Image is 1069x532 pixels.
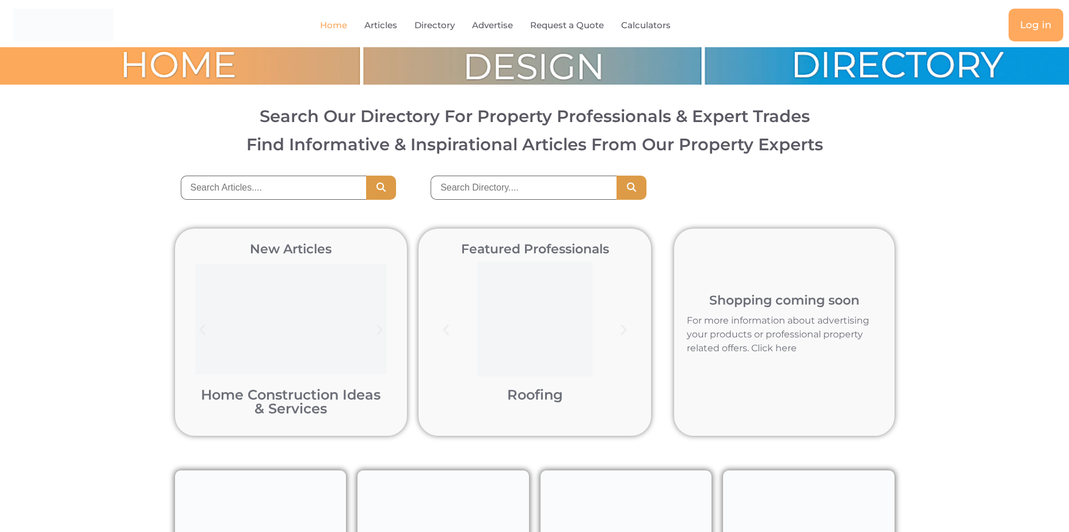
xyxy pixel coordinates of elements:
h2: Search Our Directory For Property Professionals & Expert Trades [22,108,1047,124]
div: Next [367,317,393,343]
span: Log in [1020,20,1052,30]
nav: Menu [217,12,798,39]
a: Log in [1009,9,1063,41]
h2: Featured Professionals [433,243,637,256]
div: Previous [433,317,459,343]
a: Roofing [507,386,563,403]
a: Home [320,12,347,39]
h3: Find Informative & Inspirational Articles From Our Property Experts [22,136,1047,153]
a: Advertise [472,12,513,39]
div: Previous [189,317,215,343]
h2: Shopping coming soon [680,294,889,307]
a: Home Construction Ideas & Services [201,386,381,417]
h2: New Articles [189,243,393,256]
input: Search Directory.... [431,176,617,200]
a: Articles [364,12,397,39]
a: Calculators [621,12,671,39]
div: Next [611,317,637,343]
input: Search Articles.... [181,176,367,200]
a: Directory [414,12,455,39]
button: Search [366,176,396,200]
button: Search [617,176,646,200]
a: Request a Quote [530,12,604,39]
p: For more information about advertising your products or professional property related offers. Cli... [687,314,882,355]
